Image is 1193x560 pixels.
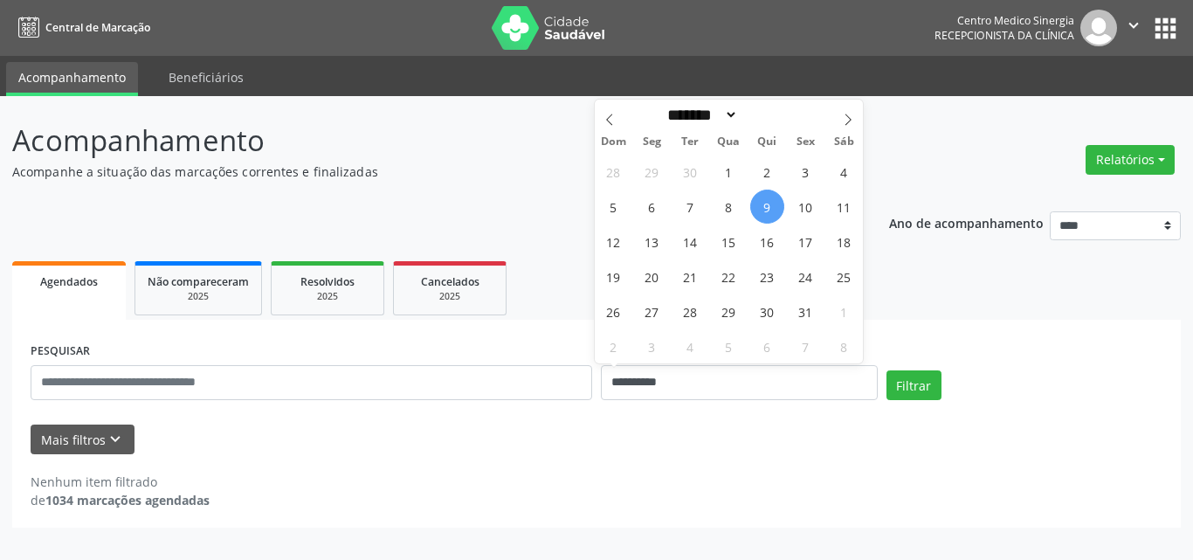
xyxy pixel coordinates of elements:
select: Month [662,106,739,124]
span: Outubro 18, 2025 [827,225,861,259]
span: Setembro 30, 2025 [673,155,707,189]
span: Outubro 30, 2025 [750,294,784,328]
span: Novembro 2, 2025 [596,329,631,363]
span: Cancelados [421,274,479,289]
span: Outubro 19, 2025 [596,259,631,294]
a: Central de Marcação [12,13,150,42]
span: Qui [748,136,786,148]
span: Ter [671,136,709,148]
span: Outubro 6, 2025 [635,190,669,224]
span: Novembro 5, 2025 [712,329,746,363]
div: de [31,491,210,509]
span: Setembro 28, 2025 [596,155,631,189]
span: Outubro 20, 2025 [635,259,669,294]
span: Outubro 25, 2025 [827,259,861,294]
div: Centro Medico Sinergia [934,13,1074,28]
span: Outubro 29, 2025 [712,294,746,328]
span: Outubro 26, 2025 [596,294,631,328]
p: Acompanhamento [12,119,831,162]
span: Sáb [824,136,863,148]
button: Filtrar [886,370,941,400]
span: Outubro 4, 2025 [827,155,861,189]
span: Outubro 10, 2025 [789,190,823,224]
span: Resolvidos [300,274,355,289]
p: Acompanhe a situação das marcações correntes e finalizadas [12,162,831,181]
span: Novembro 3, 2025 [635,329,669,363]
span: Outubro 8, 2025 [712,190,746,224]
div: 2025 [406,290,493,303]
button:  [1117,10,1150,46]
button: apps [1150,13,1181,44]
button: Mais filtroskeyboard_arrow_down [31,425,134,455]
span: Outubro 12, 2025 [596,225,631,259]
span: Outubro 31, 2025 [789,294,823,328]
span: Sex [786,136,824,148]
span: Outubro 14, 2025 [673,225,707,259]
i:  [1124,16,1143,35]
span: Outubro 7, 2025 [673,190,707,224]
span: Novembro 1, 2025 [827,294,861,328]
span: Novembro 6, 2025 [750,329,784,363]
span: Outubro 13, 2025 [635,225,669,259]
span: Outubro 1, 2025 [712,155,746,189]
span: Outubro 22, 2025 [712,259,746,294]
span: Outubro 15, 2025 [712,225,746,259]
div: Nenhum item filtrado [31,473,210,491]
span: Novembro 4, 2025 [673,329,707,363]
i: keyboard_arrow_down [106,430,125,449]
button: Relatórios [1086,145,1175,175]
span: Agendados [40,274,98,289]
span: Outubro 3, 2025 [789,155,823,189]
label: PESQUISAR [31,338,90,365]
strong: 1034 marcações agendadas [45,492,210,508]
span: Novembro 7, 2025 [789,329,823,363]
input: Year [738,106,796,124]
div: 2025 [284,290,371,303]
span: Setembro 29, 2025 [635,155,669,189]
span: Outubro 2, 2025 [750,155,784,189]
span: Seg [632,136,671,148]
span: Outubro 21, 2025 [673,259,707,294]
p: Ano de acompanhamento [889,211,1044,233]
span: Qua [709,136,748,148]
span: Recepcionista da clínica [934,28,1074,43]
span: Dom [595,136,633,148]
span: Outubro 27, 2025 [635,294,669,328]
span: Outubro 16, 2025 [750,225,784,259]
span: Não compareceram [148,274,249,289]
span: Outubro 24, 2025 [789,259,823,294]
span: Outubro 5, 2025 [596,190,631,224]
img: img [1080,10,1117,46]
span: Outubro 11, 2025 [827,190,861,224]
div: 2025 [148,290,249,303]
span: Outubro 28, 2025 [673,294,707,328]
span: Outubro 17, 2025 [789,225,823,259]
span: Outubro 9, 2025 [750,190,784,224]
a: Acompanhamento [6,62,138,96]
span: Central de Marcação [45,20,150,35]
span: Outubro 23, 2025 [750,259,784,294]
a: Beneficiários [156,62,256,93]
span: Novembro 8, 2025 [827,329,861,363]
